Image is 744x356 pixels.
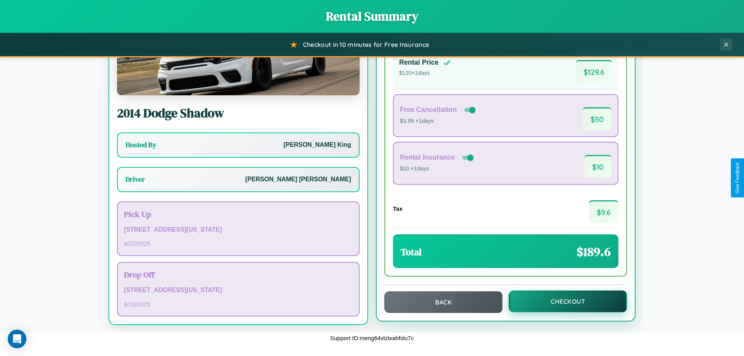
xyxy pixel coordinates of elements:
h4: Rental Price [399,58,439,67]
span: $ 10 [584,155,611,178]
h3: Driver [126,175,145,184]
span: $ 129.6 [576,60,612,83]
span: $ 189.6 [577,243,611,260]
div: Open Intercom Messenger [8,330,26,348]
p: 8 / 23 / 2025 [124,299,353,310]
span: $ 50 [583,107,611,130]
p: $3.99 × 1 days [400,116,477,126]
span: Checkout in 10 minutes for Free Insurance [303,41,429,48]
h4: Free Cancellation [400,106,457,114]
h2: 2014 Dodge Shadow [117,105,360,122]
button: Checkout [509,291,627,312]
p: [PERSON_NAME] King [284,139,351,151]
p: $ 120 × 1 days [399,68,451,78]
h3: Hosted By [126,140,156,150]
div: Give Feedback [735,162,740,194]
h4: Tax [393,205,403,212]
p: [STREET_ADDRESS][US_STATE] [124,285,353,296]
p: Support ID: meng64vlztxahfslu7c [330,333,414,343]
p: $10 × 1 days [400,164,475,174]
h4: Rental Insurance [400,153,455,162]
h3: Pick Up [124,208,353,220]
button: Back [384,291,503,313]
p: [STREET_ADDRESS][US_STATE] [124,224,353,236]
h3: Total [401,246,422,258]
h1: Rental Summary [8,8,736,25]
h3: Drop Off [124,269,353,280]
p: [PERSON_NAME] [PERSON_NAME] [245,174,351,185]
span: $ 9.6 [589,200,618,223]
p: 8 / 22 / 2025 [124,238,353,249]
